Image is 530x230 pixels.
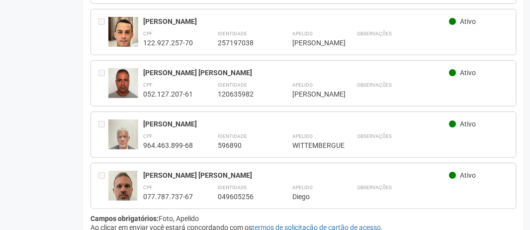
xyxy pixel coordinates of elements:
div: 052.127.207-61 [143,90,193,99]
strong: Observações [357,133,392,139]
img: user.jpg [108,119,138,159]
img: user.jpg [108,17,138,57]
strong: Apelido [292,133,313,139]
div: Entre em contato com a Aministração para solicitar o cancelamento ou 2a via [98,17,108,47]
strong: Apelido [292,82,313,88]
strong: Identidade [218,82,247,88]
div: [PERSON_NAME] [PERSON_NAME] [143,171,449,180]
div: [PERSON_NAME] [PERSON_NAME] [143,68,449,77]
div: 964.463.899-68 [143,141,193,150]
div: Entre em contato com a Aministração para solicitar o cancelamento ou 2a via [98,119,108,150]
strong: Apelido [292,185,313,190]
div: Entre em contato com a Aministração para solicitar o cancelamento ou 2a via [98,171,108,201]
div: WITTEMBERGUE [292,141,332,150]
strong: Observações [357,82,392,88]
span: Ativo [460,120,476,128]
strong: Campos obrigatórios: [90,215,159,223]
span: Ativo [460,69,476,77]
span: Ativo [460,17,476,25]
img: user.jpg [108,171,138,209]
div: 257197038 [218,38,267,47]
span: Ativo [460,171,476,179]
div: 122.927.257-70 [143,38,193,47]
strong: Observações [357,185,392,190]
strong: CPF [143,185,153,190]
div: 049605256 [218,192,267,201]
div: Foto, Apelido [90,214,517,223]
strong: Identidade [218,133,247,139]
div: [PERSON_NAME] [292,90,332,99]
div: Diego [292,192,332,201]
div: [PERSON_NAME] [292,38,332,47]
div: [PERSON_NAME] [143,119,449,128]
strong: Identidade [218,185,247,190]
div: 120635982 [218,90,267,99]
strong: Observações [357,31,392,36]
div: 596890 [218,141,267,150]
img: user.jpg [108,68,138,108]
div: 077.787.737-67 [143,192,193,201]
strong: Identidade [218,31,247,36]
strong: CPF [143,31,153,36]
strong: CPF [143,133,153,139]
strong: CPF [143,82,153,88]
div: Entre em contato com a Aministração para solicitar o cancelamento ou 2a via [98,68,108,99]
div: [PERSON_NAME] [143,17,449,26]
strong: Apelido [292,31,313,36]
